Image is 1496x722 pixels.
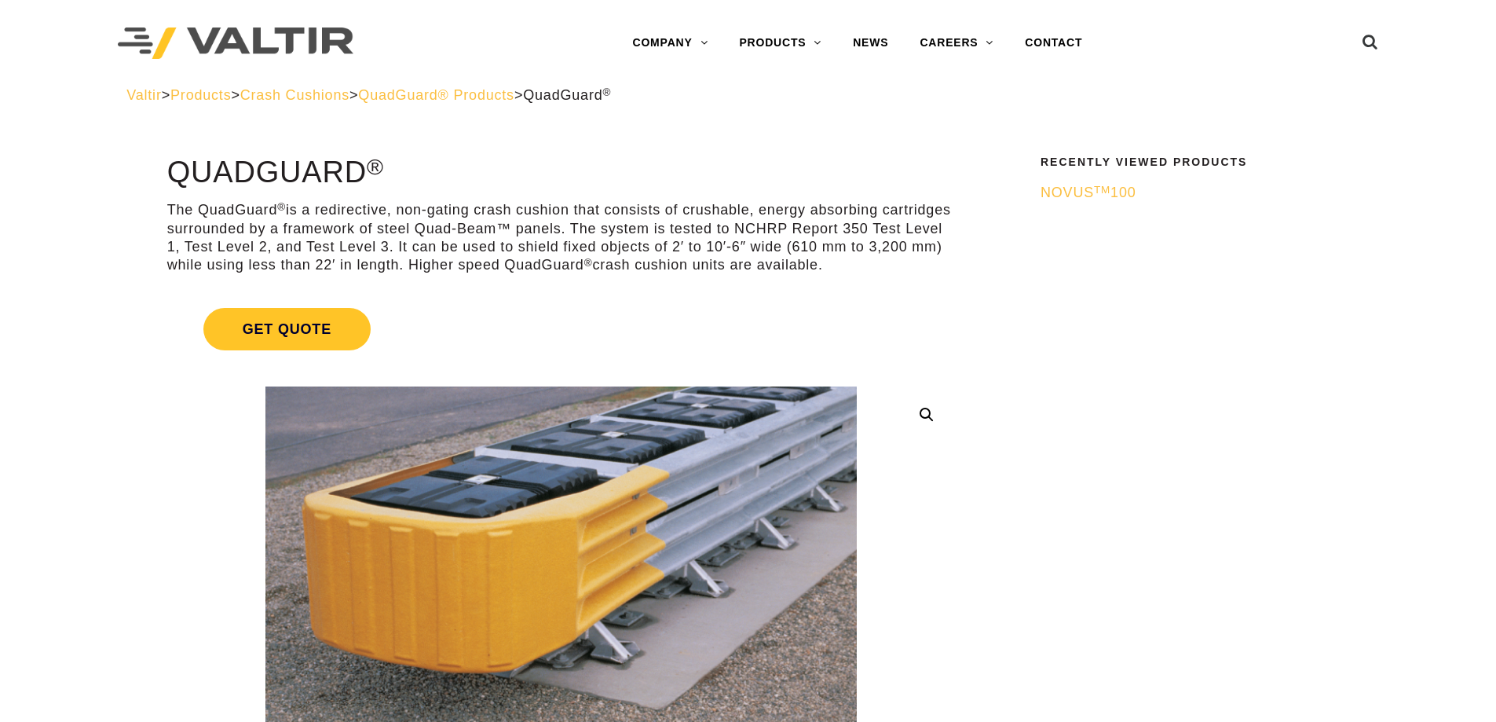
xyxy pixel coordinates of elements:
a: NOVUSTM100 [1041,184,1359,202]
h2: Recently Viewed Products [1041,156,1359,168]
a: Crash Cushions [240,87,349,103]
sup: ® [584,257,593,269]
a: Products [170,87,231,103]
a: Get Quote [167,289,955,369]
a: COMPANY [616,27,723,59]
span: Get Quote [203,308,371,350]
h1: QuadGuard [167,156,955,189]
a: CONTACT [1009,27,1098,59]
a: PRODUCTS [723,27,837,59]
sup: ® [603,86,612,98]
p: The QuadGuard is a redirective, non-gating crash cushion that consists of crushable, energy absor... [167,201,955,275]
a: NEWS [837,27,904,59]
a: CAREERS [904,27,1009,59]
sup: TM [1094,184,1110,196]
div: > > > > [126,86,1370,104]
span: NOVUS 100 [1041,185,1136,200]
sup: ® [277,201,286,213]
a: QuadGuard® Products [358,87,514,103]
sup: ® [367,154,384,179]
a: Valtir [126,87,161,103]
span: QuadGuard [523,87,611,103]
img: Valtir [118,27,353,60]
